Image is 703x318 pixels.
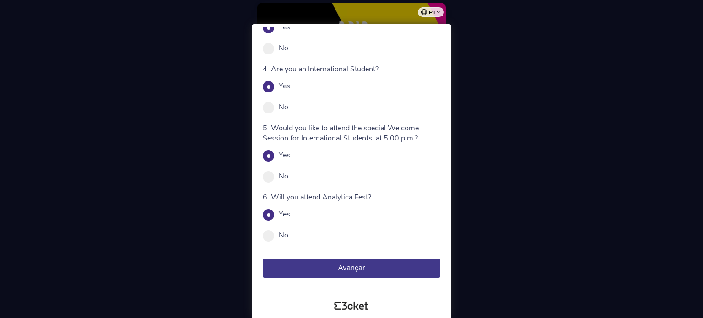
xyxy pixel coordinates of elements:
[279,209,290,219] label: Yes
[279,230,288,240] label: No
[279,22,290,32] label: Yes
[338,264,365,272] span: Avançar
[279,150,290,160] label: Yes
[263,192,440,202] p: 6. Will you attend Analytica Fest?
[279,81,290,91] label: Yes
[263,123,440,143] p: 5. Would you like to attend the special Welcome Session for International Students, at 5:00 p.m.?
[279,43,288,53] label: No
[263,259,440,278] button: Avançar
[263,64,440,74] p: 4. Are you an International Student?
[279,171,288,181] label: No
[279,102,288,112] label: No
